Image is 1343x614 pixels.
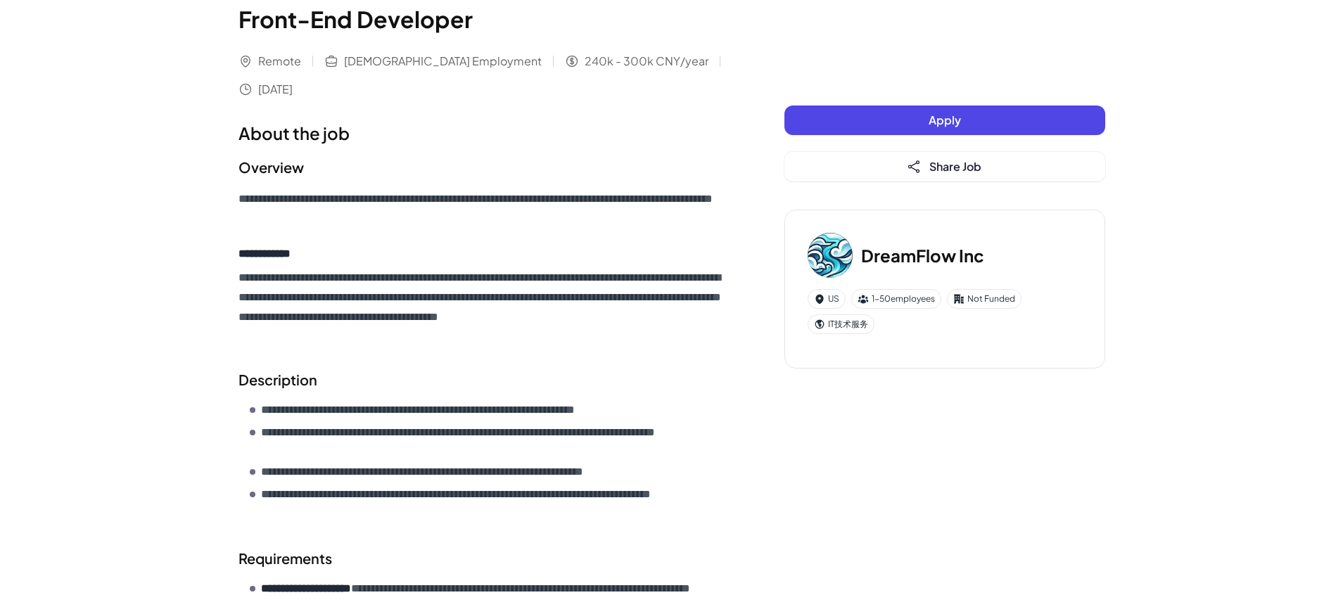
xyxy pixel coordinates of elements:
h2: Requirements [238,548,728,569]
h1: About the job [238,120,728,146]
div: 1-50 employees [851,289,941,309]
span: Apply [929,113,961,127]
div: IT技术服务 [808,314,874,334]
span: Remote [258,53,301,70]
h1: Front-End Developer [238,2,728,36]
h2: Description [238,369,728,390]
button: Apply [784,105,1105,135]
span: Share Job [929,159,981,174]
span: 240k - 300k CNY/year [585,53,708,70]
h2: Overview [238,157,728,178]
h3: DreamFlow Inc [861,243,984,268]
div: Not Funded [947,289,1021,309]
button: Share Job [784,152,1105,181]
span: [DEMOGRAPHIC_DATA] Employment [344,53,542,70]
span: [DATE] [258,81,293,98]
div: US [808,289,846,309]
img: Dr [808,233,853,278]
